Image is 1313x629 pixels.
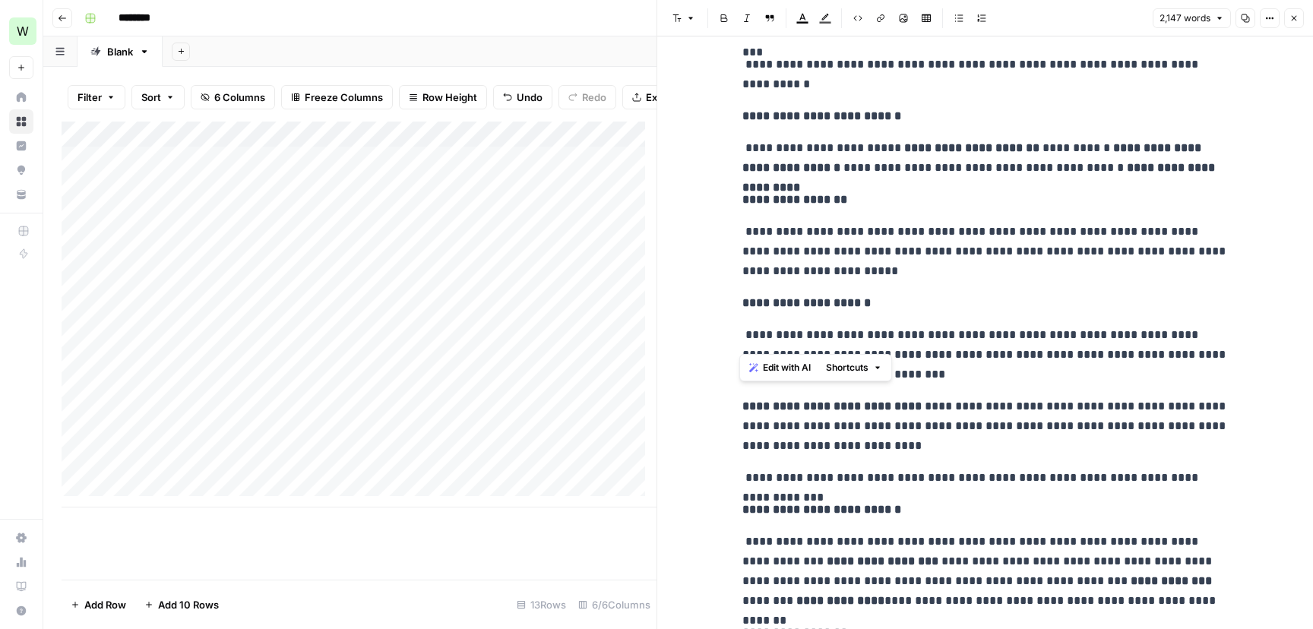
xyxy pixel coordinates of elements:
button: Edit with AI [743,358,817,378]
a: Home [9,85,33,109]
a: Usage [9,550,33,574]
div: 6/6 Columns [572,593,656,617]
span: Filter [78,90,102,105]
span: Sort [141,90,161,105]
a: Your Data [9,182,33,207]
button: Export CSV [622,85,710,109]
button: Workspace: Workspace1 [9,12,33,50]
span: Export CSV [646,90,700,105]
button: Undo [493,85,552,109]
span: 6 Columns [214,90,265,105]
button: Shortcuts [820,358,888,378]
a: Blank [78,36,163,67]
span: Edit with AI [763,361,811,375]
div: 13 Rows [511,593,572,617]
span: Shortcuts [826,361,868,375]
button: Add 10 Rows [135,593,228,617]
span: Row Height [422,90,477,105]
button: Help + Support [9,599,33,623]
button: Freeze Columns [281,85,393,109]
button: Filter [68,85,125,109]
button: Redo [558,85,616,109]
a: Opportunities [9,158,33,182]
span: Add 10 Rows [158,597,219,612]
button: 2,147 words [1153,8,1231,28]
button: 6 Columns [191,85,275,109]
button: Row Height [399,85,487,109]
span: Undo [517,90,543,105]
a: Learning Hub [9,574,33,599]
a: Insights [9,134,33,158]
span: 2,147 words [1160,11,1210,25]
span: Add Row [84,597,126,612]
button: Sort [131,85,185,109]
a: Browse [9,109,33,134]
a: Settings [9,526,33,550]
div: Blank [107,44,133,59]
span: Redo [582,90,606,105]
span: W [17,22,29,40]
button: Add Row [62,593,135,617]
span: Freeze Columns [305,90,383,105]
